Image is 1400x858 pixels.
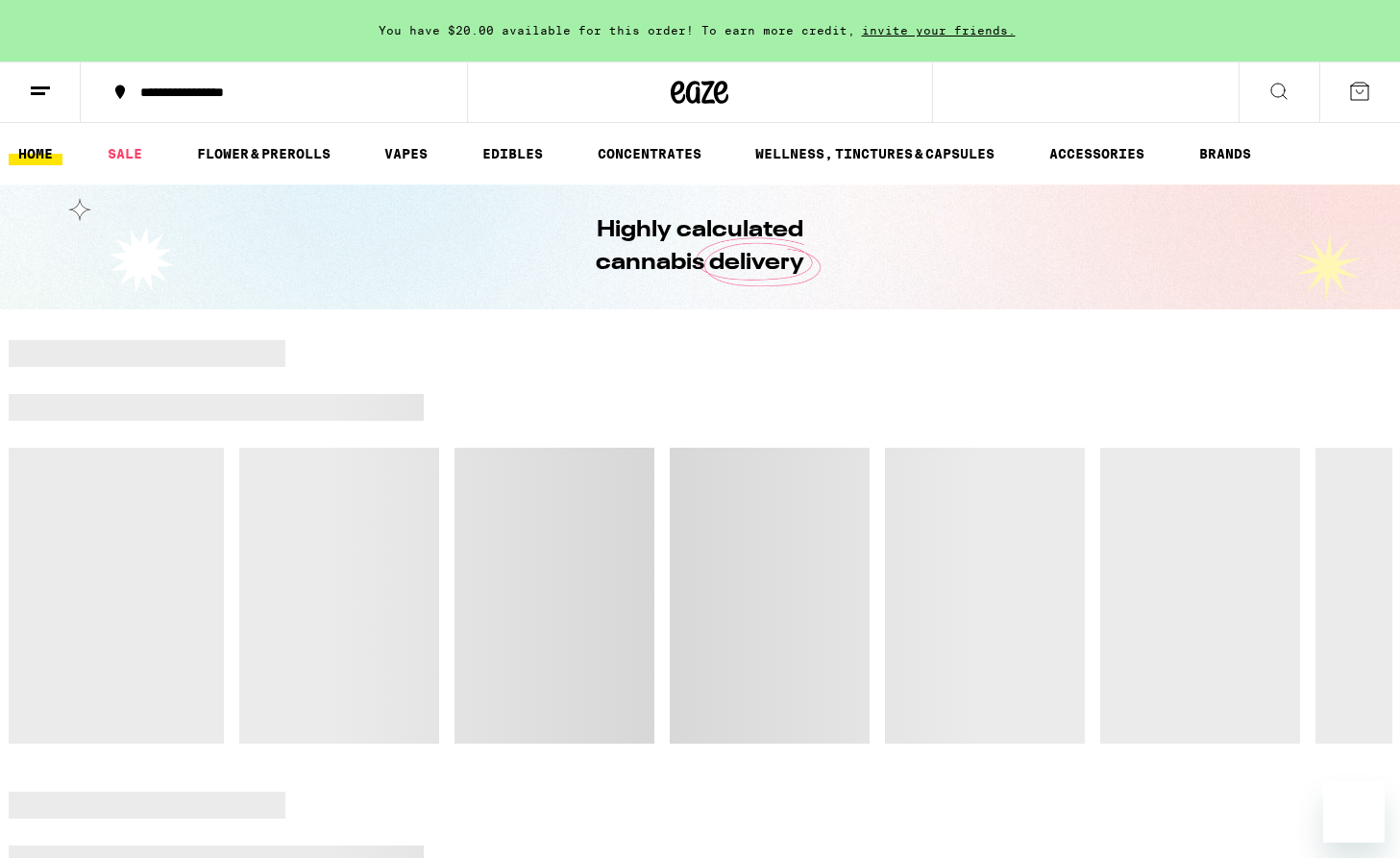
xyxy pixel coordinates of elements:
a: BRANDS [1190,142,1261,165]
a: FLOWER & PREROLLS [187,142,340,165]
a: ACCESSORIES [1040,142,1154,165]
h1: Highly calculated cannabis delivery [542,214,859,280]
a: EDIBLES [473,142,553,165]
iframe: Button to launch messaging window [1323,781,1385,843]
a: SALE [98,142,152,165]
a: VAPES [375,142,437,165]
a: HOME [9,142,62,165]
a: CONCENTRATES [588,142,711,165]
span: You have $20.00 available for this order! To earn more credit, [379,24,855,37]
a: WELLNESS, TINCTURES & CAPSULES [746,142,1004,165]
span: invite your friends. [855,24,1022,37]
